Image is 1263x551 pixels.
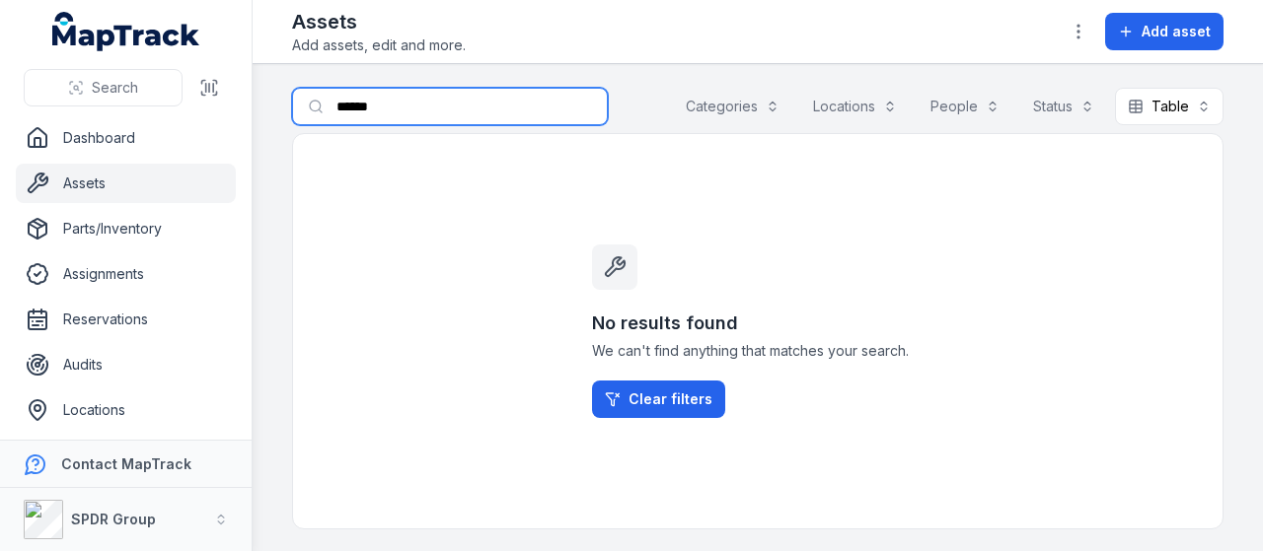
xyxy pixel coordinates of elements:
[1115,88,1224,125] button: Table
[1105,13,1224,50] button: Add asset
[16,436,236,475] a: People
[292,8,466,35] h2: Assets
[16,345,236,384] a: Audits
[1142,22,1211,41] span: Add asset
[592,310,924,337] h3: No results found
[16,390,236,430] a: Locations
[16,164,236,203] a: Assets
[16,209,236,248] a: Parts/Inventory
[592,341,924,361] span: We can't find anything that matches your search.
[16,300,236,339] a: Reservations
[71,511,156,527] strong: SPDR Group
[24,69,183,106] button: Search
[16,254,236,294] a: Assignments
[918,88,1012,125] button: People
[592,380,725,418] a: Clear filters
[16,118,236,158] a: Dashboard
[61,455,191,472] strong: Contact MapTrack
[292,35,466,55] span: Add assets, edit and more.
[1020,88,1107,125] button: Status
[92,78,138,98] span: Search
[52,12,200,51] a: MapTrack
